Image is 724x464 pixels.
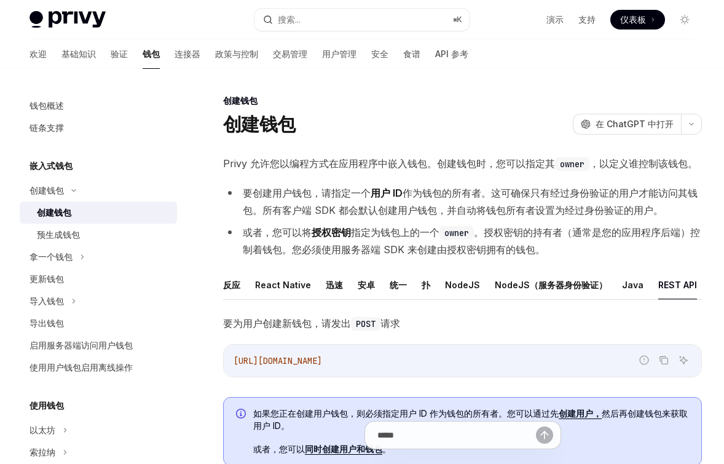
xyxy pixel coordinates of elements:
[30,425,55,435] font: 以太坊
[234,355,322,366] span: [URL][DOMAIN_NAME]
[326,280,343,290] font: 迅速
[596,119,674,129] font: 在 ChatGPT 中打开
[20,95,177,117] a: 钱包概述
[30,296,64,306] font: 导入钱包
[380,317,400,329] font: 请求
[658,270,697,299] button: REST API
[143,49,160,59] font: 钱包
[111,39,128,69] a: 验证
[312,226,351,238] font: 授权密钥
[351,317,380,331] code: POST
[175,39,200,69] a: 连接器
[636,352,652,368] button: 报告错误代码
[322,49,356,59] font: 用户管理
[390,270,407,299] button: 统一
[20,117,177,139] a: 链条支撑
[30,251,73,262] font: 拿一个钱包
[37,207,71,218] font: 创建钱包
[20,202,177,224] a: 创建钱包
[30,340,133,350] font: 启用服务器端访问用户钱包
[30,122,64,133] font: 链条支撑
[254,9,470,31] button: 搜索...⌘K
[546,14,564,25] font: 演示
[30,447,55,457] font: 索拉纳
[453,15,457,24] font: ⌘
[223,270,240,299] button: 反应
[445,280,480,290] font: NodeJS
[20,419,177,441] button: 以太坊
[390,280,407,290] font: 统一
[371,39,388,69] a: 安全
[30,49,47,59] font: 欢迎
[555,157,589,171] code: owner
[243,187,698,216] font: 作为钱包的所有者。这可确保只有经过身份验证的用户才能访问其钱包。所有客户端 SDK 都会默认创建用户钱包，并自动将钱包所有者设置为经过身份验证的用户。
[223,317,351,329] font: 要为用户创建新钱包，请发出
[30,11,106,28] img: 灯光标志
[37,229,80,240] font: 预生成钱包
[322,39,356,69] a: 用户管理
[243,187,371,199] font: 要创建用户钱包，请指定一个
[403,39,420,69] a: 食谱
[435,49,468,59] font: API 参考
[30,39,47,69] a: 欢迎
[20,356,177,379] a: 使用用户钱包启用离线操作
[215,39,258,69] a: 政策与控制
[273,39,307,69] a: 交易管理
[236,409,248,421] svg: 信息
[656,352,672,368] button: 复制代码块中的内容
[143,39,160,69] a: 钱包
[358,280,375,290] font: 安卓
[610,10,665,29] a: 仪表板
[111,49,128,59] font: 验证
[622,280,643,290] font: Java
[30,160,73,171] font: 嵌入式钱包
[371,49,388,59] font: 安全
[675,352,691,368] button: 询问人工智能
[30,318,64,328] font: 导出钱包
[20,224,177,246] a: 预生成钱包
[435,39,468,69] a: API 参考
[215,49,258,59] font: 政策与控制
[536,427,553,444] button: 发送消息
[20,179,177,202] button: 创建钱包
[439,226,474,240] code: owner
[20,246,177,268] button: 拿一个钱包
[20,312,177,334] a: 导出钱包
[278,14,301,25] font: 搜索...
[326,270,343,299] button: 迅速
[255,280,311,290] font: React Native
[20,334,177,356] a: 启用服务器端访问用户钱包
[495,280,607,290] font: NodeJS（服务器身份验证）
[223,95,258,106] font: 创建钱包
[61,49,96,59] font: 基础知识
[559,408,602,419] font: 创建用户，
[495,270,607,299] button: NodeJS（服务器身份验证）
[377,422,536,449] input: 提问...
[371,187,403,199] font: 用户 ID
[20,290,177,312] button: 导入钱包
[658,280,697,290] font: REST API
[351,226,439,238] font: 指定为钱包上的一个
[30,100,64,111] font: 钱包概述
[175,49,200,59] font: 连接器
[578,14,596,26] a: 支持
[578,14,596,25] font: 支持
[422,270,430,299] button: 扑
[445,270,480,299] button: NodeJS
[358,270,375,299] button: 安卓
[273,49,307,59] font: 交易管理
[546,14,564,26] a: 演示
[403,49,420,59] font: 食谱
[253,408,559,419] font: 如果您正在创建用户钱包，则必须指定用户 ID 作为钱包的所有者。您可以通过先
[620,14,646,25] font: 仪表板
[589,157,698,170] font: ，以定义谁控制该钱包。
[20,268,177,290] a: 更新钱包
[573,114,681,135] button: 在 ChatGPT 中打开
[255,270,311,299] button: React Native
[223,280,240,290] font: 反应
[457,15,462,24] font: K
[20,441,177,463] button: 索拉纳
[61,39,96,69] a: 基础知识
[622,270,643,299] button: Java
[223,157,555,170] font: Privy 允许您以编程方式在应用程序中嵌入钱包。创建钱包时，您可以指定其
